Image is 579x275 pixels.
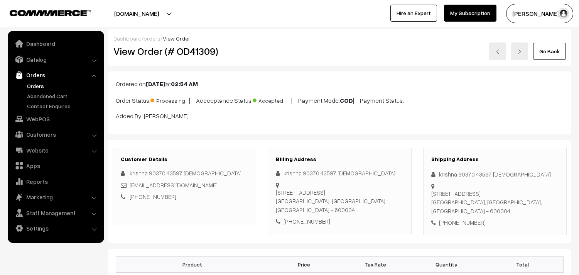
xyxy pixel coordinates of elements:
[171,80,198,88] b: 02:54 AM
[268,256,340,272] th: Price
[143,35,160,42] a: orders
[130,170,241,177] span: krishna 90370 43597 [DEMOGRAPHIC_DATA]
[146,80,165,88] b: [DATE]
[10,127,101,141] a: Customers
[10,53,101,66] a: Catalog
[25,82,101,90] a: Orders
[533,43,566,60] a: Go Back
[10,10,91,16] img: COMMMERCE
[116,95,564,105] p: Order Status: | Accceptance Status: | Payment Mode: | Payment Status: -
[150,95,189,105] span: Processing
[116,111,564,121] p: Added By: [PERSON_NAME]
[10,37,101,51] a: Dashboard
[495,49,500,54] img: left-arrow.png
[10,221,101,235] a: Settings
[482,256,564,272] th: Total
[517,49,522,54] img: right-arrow.png
[10,159,101,173] a: Apps
[253,95,291,105] span: Accepted
[411,256,482,272] th: Quantity
[340,97,353,104] b: COD
[116,79,564,88] p: Ordered on at
[10,143,101,157] a: Website
[444,5,496,22] a: My Subscription
[113,45,257,57] h2: View Order (# OD41309)
[431,170,559,179] div: krishna 90370 43597 [DEMOGRAPHIC_DATA]
[558,8,569,19] img: user
[10,112,101,126] a: WebPOS
[10,8,77,17] a: COMMMERCE
[506,4,573,23] button: [PERSON_NAME] s…
[431,156,559,163] h3: Shipping Address
[339,256,411,272] th: Tax Rate
[25,92,101,100] a: Abandoned Cart
[87,4,186,23] button: [DOMAIN_NAME]
[130,193,176,200] a: [PHONE_NUMBER]
[431,218,559,227] div: [PHONE_NUMBER]
[10,68,101,82] a: Orders
[276,156,403,163] h3: Billing Address
[10,175,101,188] a: Reports
[390,5,437,22] a: Hire an Expert
[25,102,101,110] a: Contact Enquires
[113,34,566,42] div: / /
[121,156,248,163] h3: Customer Details
[276,217,403,226] div: [PHONE_NUMBER]
[431,189,559,216] div: [STREET_ADDRESS] [GEOGRAPHIC_DATA], [GEOGRAPHIC_DATA], [GEOGRAPHIC_DATA] - 600004
[10,190,101,204] a: Marketing
[10,206,101,220] a: Staff Management
[163,35,190,42] span: View Order
[113,35,142,42] a: Dashboard
[130,182,218,188] a: [EMAIL_ADDRESS][DOMAIN_NAME]
[116,256,268,272] th: Product
[276,188,403,214] div: [STREET_ADDRESS] [GEOGRAPHIC_DATA], [GEOGRAPHIC_DATA], [GEOGRAPHIC_DATA] - 600004
[276,169,403,178] div: krishna 90370 43597 [DEMOGRAPHIC_DATA]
